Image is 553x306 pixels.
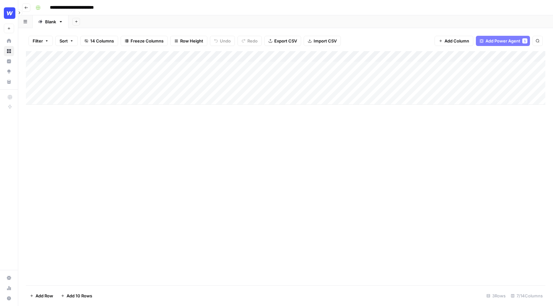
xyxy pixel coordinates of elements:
button: Add Column [435,36,473,46]
span: Add Power Agent [485,38,520,44]
a: Usage [4,283,14,293]
button: Row Height [170,36,207,46]
a: Settings [4,273,14,283]
span: Import CSV [314,38,337,44]
a: Insights [4,56,14,66]
a: Blank [33,15,68,28]
button: Workspace: Webflow [4,5,14,21]
button: Add Row [26,291,57,301]
span: Filter [33,38,43,44]
button: Sort [55,36,78,46]
button: Freeze Columns [121,36,168,46]
span: Freeze Columns [131,38,164,44]
button: Help + Support [4,293,14,303]
div: 1 [522,38,527,43]
a: Browse [4,46,14,56]
button: Redo [237,36,262,46]
span: Row Height [180,38,203,44]
span: Redo [247,38,258,44]
span: Undo [220,38,231,44]
div: 7/14 Columns [508,291,545,301]
button: Export CSV [264,36,301,46]
div: Blank [45,19,56,25]
span: Add Row [36,293,53,299]
a: Home [4,36,14,46]
span: Export CSV [274,38,297,44]
div: 3 Rows [484,291,508,301]
span: Add Column [445,38,469,44]
button: Import CSV [304,36,341,46]
span: 14 Columns [90,38,114,44]
a: Your Data [4,77,14,87]
span: Sort [60,38,68,44]
button: 14 Columns [80,36,118,46]
span: 1 [524,38,526,43]
button: Filter [28,36,53,46]
a: Opportunities [4,66,14,77]
button: Add Power Agent1 [476,36,530,46]
span: Add 10 Rows [67,293,92,299]
button: Add 10 Rows [57,291,96,301]
button: Undo [210,36,235,46]
img: Webflow Logo [4,7,15,19]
